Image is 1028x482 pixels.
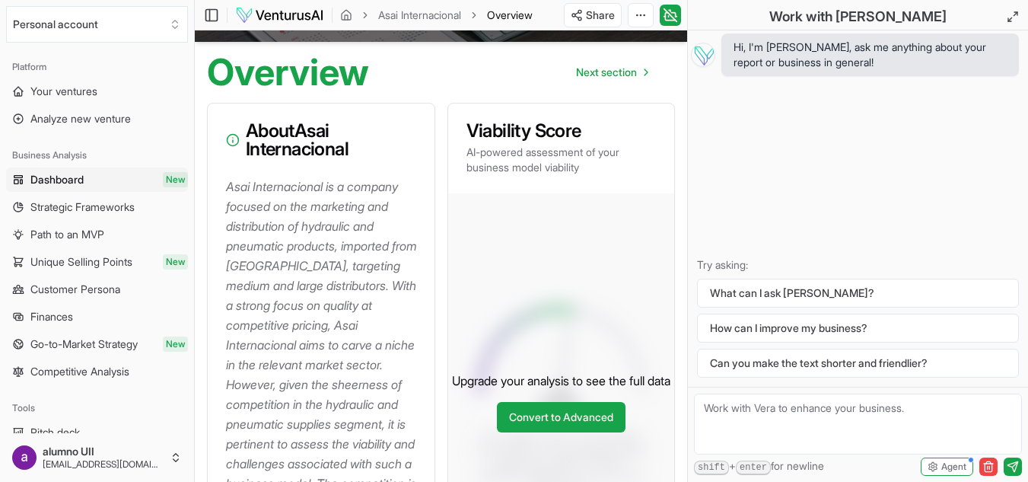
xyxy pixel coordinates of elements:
a: Customer Persona [6,277,188,302]
kbd: shift [694,461,729,475]
span: [EMAIL_ADDRESS][DOMAIN_NAME] [43,458,164,471]
p: AI-powered assessment of your business model viability [466,145,657,175]
span: Unique Selling Points [30,254,132,270]
img: Vera [691,43,715,67]
span: Customer Persona [30,282,120,297]
a: Go to next page [564,57,660,88]
div: Platform [6,55,188,79]
button: How can I improve my business? [697,314,1019,343]
p: Upgrade your analysis to see the full data [452,372,670,390]
span: Finances [30,309,73,324]
span: + for newline [694,458,824,475]
span: Share [586,8,615,23]
button: Share [564,3,622,27]
a: Analyze new venture [6,107,188,131]
p: Try asking: [697,257,1019,273]
button: What can I ask [PERSON_NAME]? [697,279,1019,308]
span: New [163,337,188,352]
span: Dashboard [30,172,84,187]
nav: breadcrumb [340,8,533,23]
span: Competitive Analysis [30,364,129,379]
h2: Work with [PERSON_NAME] [769,6,947,27]
span: alumno UII [43,445,164,458]
button: Select an organization [6,6,188,43]
a: Convert to Advanced [497,402,625,433]
a: Unique Selling PointsNew [6,250,188,274]
img: ACg8ocIe0mkqOPHg1IVePHrNpvPNtZZJBV3sa613gIK2p-PCYCV4YA=s96-c [12,445,37,470]
div: Business Analysis [6,143,188,168]
a: Pitch deck [6,420,188,445]
nav: pagination [564,57,660,88]
span: Strategic Frameworks [30,200,135,215]
span: Agent [941,461,966,473]
span: Your ventures [30,84,97,99]
a: Competitive Analysis [6,359,188,384]
a: Finances [6,305,188,329]
button: alumno UII[EMAIL_ADDRESS][DOMAIN_NAME] [6,439,188,476]
span: New [163,172,188,187]
a: Your ventures [6,79,188,104]
a: Strategic Frameworks [6,195,188,219]
span: Pitch deck [30,425,80,440]
div: Tools [6,396,188,420]
span: Next section [576,65,637,80]
h1: Overview [207,54,369,91]
span: Hi, I'm [PERSON_NAME], ask me anything about your report or business in general! [734,40,1007,70]
kbd: enter [736,461,771,475]
span: Overview [487,8,533,23]
img: logo [235,6,324,24]
span: New [163,254,188,270]
span: Go-to-Market Strategy [30,337,138,352]
h3: About Asai Internacional [226,122,416,158]
button: Agent [921,458,973,476]
span: Path to an MVP [30,227,104,242]
span: Analyze new venture [30,111,131,126]
a: Asai Internacional [378,8,461,23]
a: DashboardNew [6,168,188,192]
h3: Viability Score [466,122,657,140]
a: Go-to-Market StrategyNew [6,332,188,356]
a: Path to an MVP [6,222,188,247]
button: Can you make the text shorter and friendlier? [697,349,1019,378]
